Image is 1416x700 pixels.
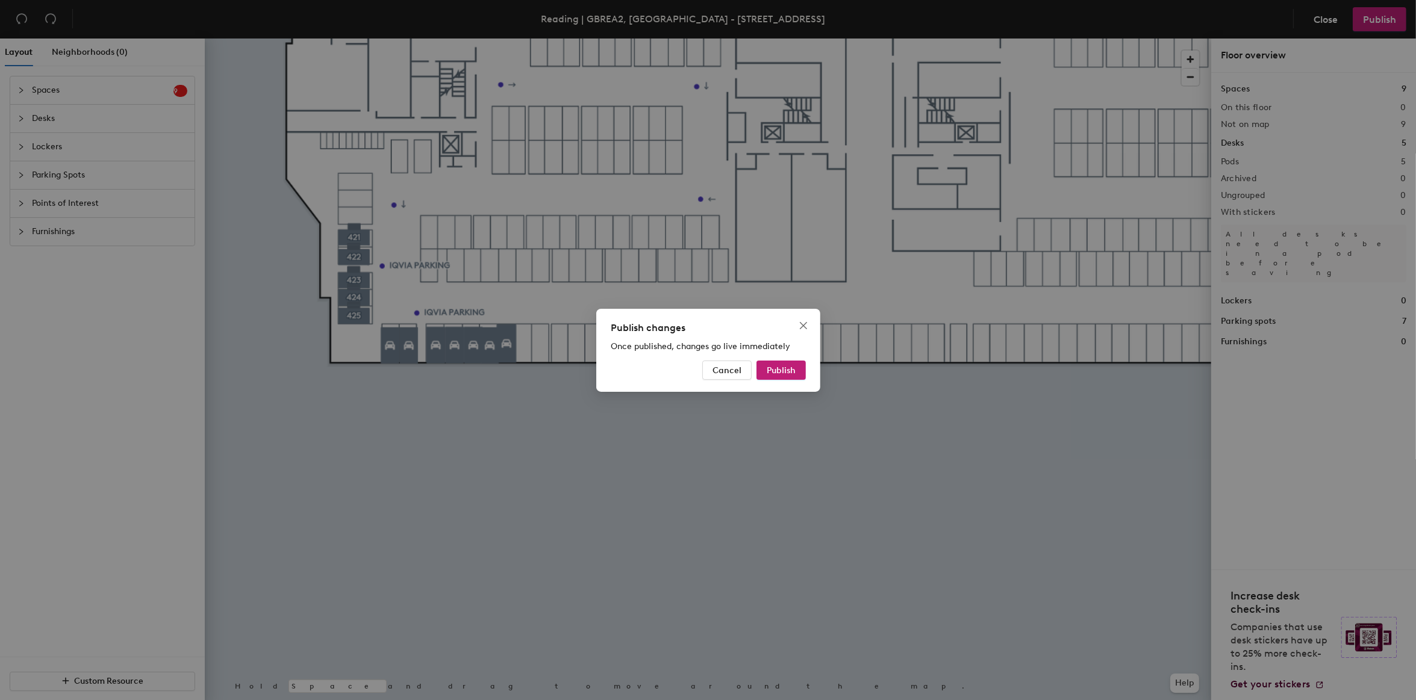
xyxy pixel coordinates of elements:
[794,321,813,330] span: Close
[713,365,741,375] span: Cancel
[702,361,752,380] button: Cancel
[794,316,813,335] button: Close
[756,361,806,380] button: Publish
[799,321,808,330] span: close
[767,365,796,375] span: Publish
[611,341,790,352] span: Once published, changes go live immediately
[611,321,806,335] div: Publish changes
